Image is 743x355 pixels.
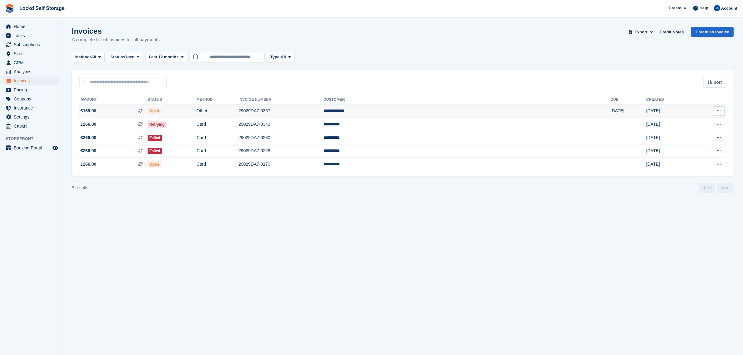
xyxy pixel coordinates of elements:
[14,104,51,112] span: Insurance
[14,49,51,58] span: Sites
[81,108,96,114] span: £169.00
[635,29,648,35] span: Export
[148,108,161,114] span: Open
[51,144,59,152] a: Preview store
[721,5,737,12] span: Account
[75,54,91,60] span: Method:
[657,27,686,37] a: Credit Notes
[3,122,59,130] a: menu
[281,54,286,60] span: All
[3,67,59,76] a: menu
[700,5,708,11] span: Help
[238,118,323,131] td: 29029DA7-0343
[324,95,611,105] th: Customer
[14,76,51,85] span: Invoices
[149,54,178,60] span: Last 12 months
[14,113,51,121] span: Settings
[79,95,148,105] th: Amount
[148,95,197,105] th: Status
[148,148,162,154] span: Failed
[3,49,59,58] a: menu
[646,144,692,158] td: [DATE]
[110,54,124,60] span: Status:
[714,5,720,11] img: Jonny Bleach
[91,54,96,60] span: All
[72,185,88,191] div: 5 results
[14,95,51,103] span: Coupons
[699,183,715,193] a: Previous
[238,158,323,171] td: 29029DA7-0170
[14,22,51,31] span: Home
[611,105,646,118] td: [DATE]
[697,183,735,193] nav: Page
[238,131,323,144] td: 29029DA7-0280
[14,85,51,94] span: Pricing
[81,121,96,128] span: £266.00
[3,31,59,40] a: menu
[197,131,238,144] td: Card
[72,27,160,35] h1: Invoices
[669,5,681,11] span: Create
[646,158,692,171] td: [DATE]
[81,134,96,141] span: £266.00
[72,36,160,43] p: A complete list of invoices for all payments
[270,54,281,60] span: Type:
[3,95,59,103] a: menu
[197,105,238,118] td: Other
[717,183,734,193] a: Next
[14,40,51,49] span: Subscriptions
[148,121,167,128] span: Retrying
[3,85,59,94] a: menu
[81,161,96,168] span: £266.00
[3,76,59,85] a: menu
[646,105,692,118] td: [DATE]
[611,95,646,105] th: Due
[238,105,323,118] td: 29029DA7-0357
[81,148,96,154] span: £266.00
[267,52,294,62] button: Type: All
[5,4,14,13] img: stora-icon-8386f47178a22dfd0bd8f6a31ec36ba5ce8667c1dd55bd0f319d3a0aa187defe.svg
[3,22,59,31] a: menu
[646,131,692,144] td: [DATE]
[197,158,238,171] td: Card
[3,40,59,49] a: menu
[238,144,323,158] td: 29029DA7-0228
[148,135,162,141] span: Failed
[197,95,238,105] th: Method
[691,27,734,37] a: Create an Invoice
[148,161,161,168] span: Open
[72,52,105,62] button: Method: All
[14,143,51,152] span: Booking Portal
[197,118,238,131] td: Card
[3,58,59,67] a: menu
[14,67,51,76] span: Analytics
[17,3,67,13] a: Lockd Self Storage
[714,79,722,85] span: Sort
[145,52,187,62] button: Last 12 months
[107,52,143,62] button: Status: Open
[6,136,62,142] span: Storefront
[627,27,655,37] button: Export
[197,144,238,158] td: Card
[3,143,59,152] a: menu
[646,118,692,131] td: [DATE]
[3,113,59,121] a: menu
[238,95,323,105] th: Invoice Number
[124,54,134,60] span: Open
[3,104,59,112] a: menu
[14,122,51,130] span: Capital
[646,95,692,105] th: Created
[14,58,51,67] span: CRM
[14,31,51,40] span: Tasks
